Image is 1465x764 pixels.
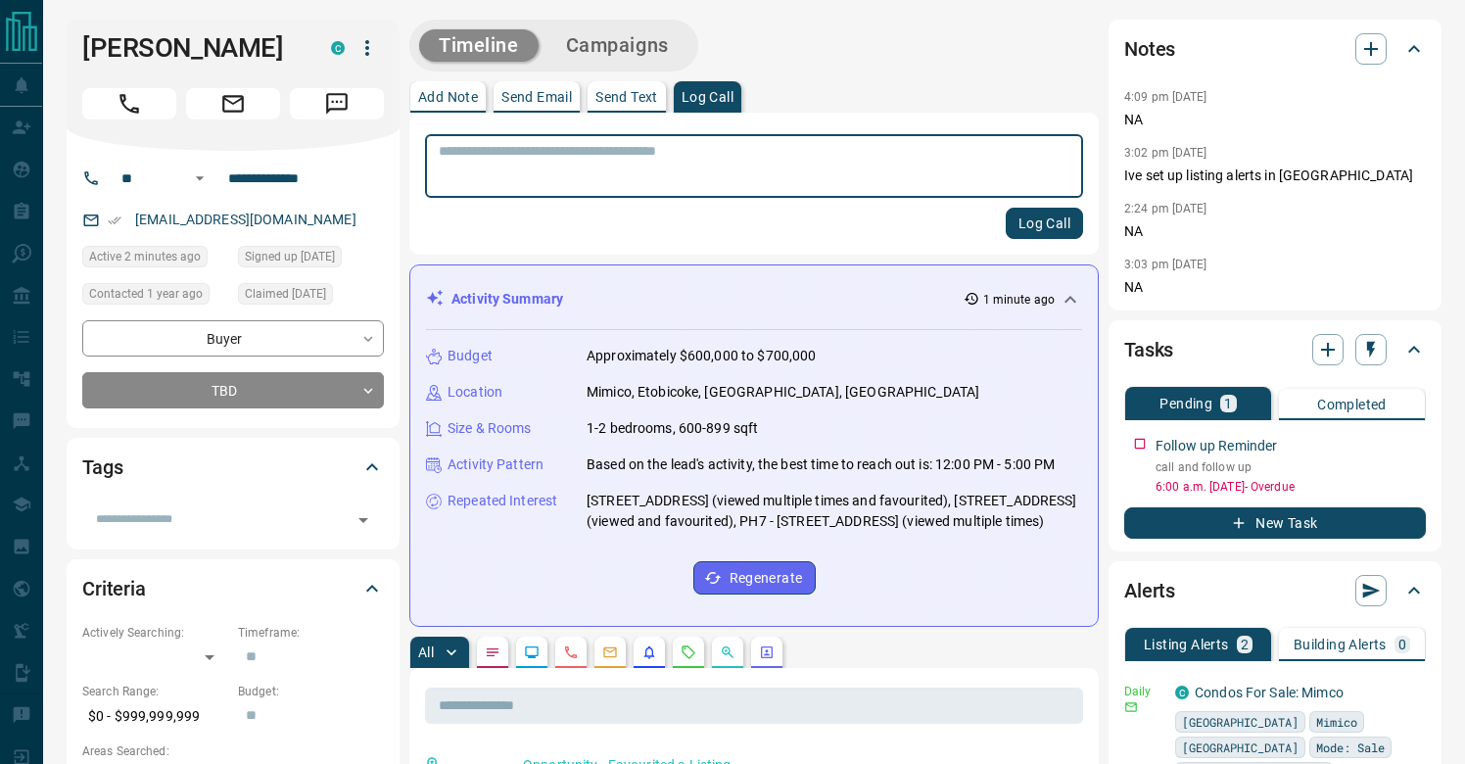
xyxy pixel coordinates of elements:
[186,88,280,119] span: Email
[1182,738,1299,757] span: [GEOGRAPHIC_DATA]
[245,247,335,266] span: Signed up [DATE]
[602,645,618,660] svg: Emails
[1156,478,1426,496] p: 6:00 a.m. [DATE] - Overdue
[983,291,1055,309] p: 1 minute ago
[587,454,1055,475] p: Based on the lead's activity, the best time to reach out is: 12:00 PM - 5:00 PM
[1124,700,1138,714] svg: Email
[350,506,377,534] button: Open
[238,683,384,700] p: Budget:
[238,283,384,310] div: Mon Apr 01 2024
[448,491,557,511] p: Repeated Interest
[426,281,1082,317] div: Activity Summary1 minute ago
[1316,712,1357,732] span: Mimico
[82,624,228,642] p: Actively Searching:
[524,645,540,660] svg: Lead Browsing Activity
[188,167,212,190] button: Open
[82,573,146,604] h2: Criteria
[1159,397,1212,410] p: Pending
[82,565,384,612] div: Criteria
[641,645,657,660] svg: Listing Alerts
[82,372,384,408] div: TBD
[1124,507,1426,539] button: New Task
[1398,638,1406,651] p: 0
[89,247,201,266] span: Active 2 minutes ago
[82,700,228,733] p: $0 - $999,999,999
[1241,638,1249,651] p: 2
[1124,334,1173,365] h2: Tasks
[1124,326,1426,373] div: Tasks
[1124,166,1426,186] p: Ive set up listing alerts in [GEOGRAPHIC_DATA]
[82,444,384,491] div: Tags
[418,90,478,104] p: Add Note
[245,284,326,304] span: Claimed [DATE]
[587,346,816,366] p: Approximately $600,000 to $700,000
[1156,436,1277,456] p: Follow up Reminder
[1316,738,1385,757] span: Mode: Sale
[82,683,228,700] p: Search Range:
[1124,221,1426,242] p: NA
[448,454,543,475] p: Activity Pattern
[1156,458,1426,476] p: call and follow up
[1124,33,1175,65] h2: Notes
[448,418,532,439] p: Size & Rooms
[563,645,579,660] svg: Calls
[681,645,696,660] svg: Requests
[546,29,688,62] button: Campaigns
[1124,575,1175,606] h2: Alerts
[1144,638,1229,651] p: Listing Alerts
[1006,208,1083,239] button: Log Call
[587,491,1082,532] p: [STREET_ADDRESS] (viewed multiple times and favourited), [STREET_ADDRESS] (viewed and favourited)...
[1124,277,1426,298] p: NA
[1124,90,1207,104] p: 4:09 pm [DATE]
[82,283,228,310] div: Tue Apr 02 2024
[1124,202,1207,215] p: 2:24 pm [DATE]
[448,382,502,403] p: Location
[238,246,384,273] div: Wed Jul 12 2023
[1195,685,1344,700] a: Condos For Sale: Mimco
[720,645,735,660] svg: Opportunities
[82,246,228,273] div: Wed Aug 13 2025
[501,90,572,104] p: Send Email
[82,742,384,760] p: Areas Searched:
[693,561,816,595] button: Regenerate
[418,645,434,659] p: All
[238,624,384,642] p: Timeframe:
[135,212,356,227] a: [EMAIL_ADDRESS][DOMAIN_NAME]
[759,645,775,660] svg: Agent Actions
[451,289,563,310] p: Activity Summary
[82,452,122,483] h2: Tags
[682,90,733,104] p: Log Call
[108,214,121,227] svg: Email Verified
[1124,146,1207,160] p: 3:02 pm [DATE]
[82,88,176,119] span: Call
[1294,638,1387,651] p: Building Alerts
[82,32,302,64] h1: [PERSON_NAME]
[82,320,384,357] div: Buyer
[1124,567,1426,614] div: Alerts
[1317,398,1387,411] p: Completed
[587,418,758,439] p: 1-2 bedrooms, 600-899 sqft
[1124,683,1163,700] p: Daily
[419,29,539,62] button: Timeline
[485,645,500,660] svg: Notes
[331,41,345,55] div: condos.ca
[89,284,203,304] span: Contacted 1 year ago
[1124,110,1426,130] p: NA
[595,90,658,104] p: Send Text
[1224,397,1232,410] p: 1
[290,88,384,119] span: Message
[448,346,493,366] p: Budget
[1124,25,1426,72] div: Notes
[587,382,979,403] p: Mimico, Etobicoke, [GEOGRAPHIC_DATA], [GEOGRAPHIC_DATA]
[1182,712,1299,732] span: [GEOGRAPHIC_DATA]
[1124,258,1207,271] p: 3:03 pm [DATE]
[1175,686,1189,699] div: condos.ca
